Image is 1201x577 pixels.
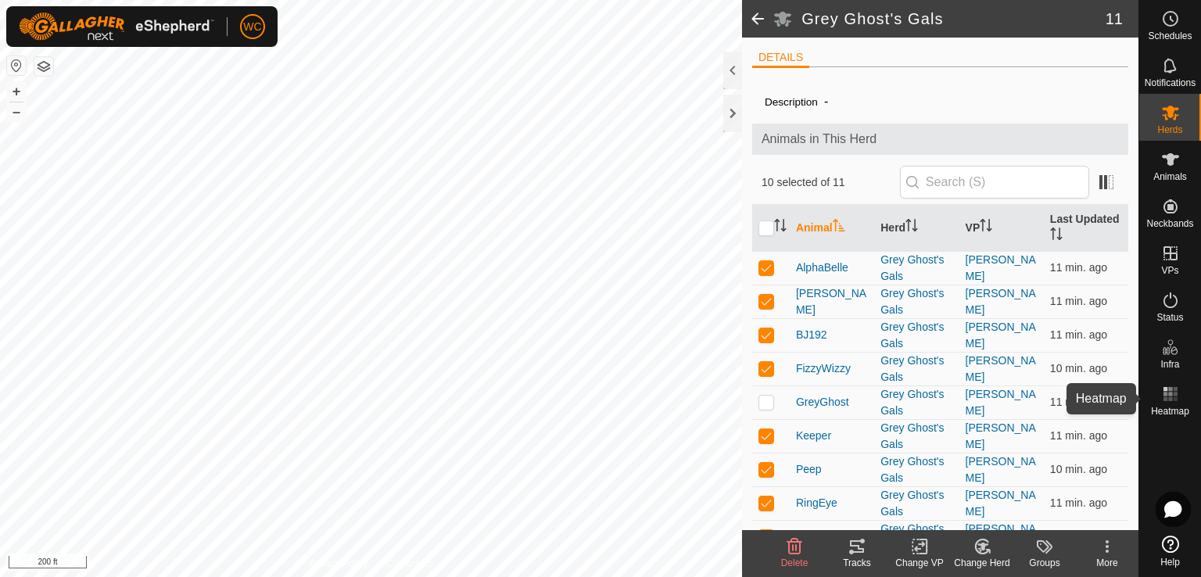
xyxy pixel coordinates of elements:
[796,495,837,511] span: RingEye
[833,221,845,234] p-sorticon: Activate to sort
[1050,230,1063,242] p-sorticon: Activate to sort
[888,556,951,570] div: Change VP
[1151,407,1189,416] span: Heatmap
[7,82,26,101] button: +
[1160,360,1179,369] span: Infra
[818,88,834,114] span: -
[1106,7,1123,30] span: 11
[1044,205,1128,252] th: Last Updated
[951,556,1013,570] div: Change Herd
[966,321,1036,349] a: [PERSON_NAME]
[801,9,1106,28] h2: Grey Ghost's Gals
[1050,496,1107,509] span: Aug 25, 2025, 2:45 PM
[310,557,368,571] a: Privacy Policy
[796,394,849,410] span: GreyGhost
[243,19,261,35] span: WC
[874,205,959,252] th: Herd
[1050,295,1107,307] span: Aug 25, 2025, 2:45 PM
[966,253,1036,282] a: [PERSON_NAME]
[1013,556,1076,570] div: Groups
[1076,556,1138,570] div: More
[796,529,830,545] span: Roanie
[796,461,822,478] span: Peep
[966,489,1036,518] a: [PERSON_NAME]
[781,557,808,568] span: Delete
[826,556,888,570] div: Tracks
[796,260,848,276] span: AlphaBelle
[7,102,26,121] button: –
[900,166,1089,199] input: Search (S)
[1050,463,1107,475] span: Aug 25, 2025, 2:46 PM
[966,455,1036,484] a: [PERSON_NAME]
[19,13,214,41] img: Gallagher Logo
[762,130,1119,149] span: Animals in This Herd
[966,522,1036,551] a: [PERSON_NAME]
[1153,172,1187,181] span: Animals
[1050,429,1107,442] span: Aug 25, 2025, 2:45 PM
[980,221,992,234] p-sorticon: Activate to sort
[880,319,952,352] div: Grey Ghost's Gals
[752,49,809,68] li: DETAILS
[880,420,952,453] div: Grey Ghost's Gals
[765,96,818,108] label: Description
[1050,362,1107,375] span: Aug 25, 2025, 2:46 PM
[796,285,868,318] span: [PERSON_NAME]
[34,57,53,76] button: Map Layers
[966,287,1036,316] a: [PERSON_NAME]
[762,174,900,191] span: 10 selected of 11
[1157,125,1182,134] span: Herds
[1050,261,1107,274] span: Aug 25, 2025, 2:45 PM
[966,388,1036,417] a: [PERSON_NAME]
[1145,78,1196,88] span: Notifications
[796,428,831,444] span: Keeper
[880,521,952,554] div: Grey Ghost's Gals
[880,386,952,419] div: Grey Ghost's Gals
[1156,313,1183,322] span: Status
[790,205,874,252] th: Animal
[966,421,1036,450] a: [PERSON_NAME]
[7,56,26,75] button: Reset Map
[386,557,432,571] a: Contact Us
[880,252,952,285] div: Grey Ghost's Gals
[1139,529,1201,573] a: Help
[1146,219,1193,228] span: Neckbands
[880,285,952,318] div: Grey Ghost's Gals
[880,453,952,486] div: Grey Ghost's Gals
[1050,396,1107,408] span: Aug 25, 2025, 2:45 PM
[880,353,952,385] div: Grey Ghost's Gals
[1050,328,1107,341] span: Aug 25, 2025, 2:45 PM
[959,205,1044,252] th: VP
[880,487,952,520] div: Grey Ghost's Gals
[966,354,1036,383] a: [PERSON_NAME]
[1161,266,1178,275] span: VPs
[796,360,851,377] span: FizzyWizzy
[1160,557,1180,567] span: Help
[1148,31,1192,41] span: Schedules
[905,221,918,234] p-sorticon: Activate to sort
[774,221,787,234] p-sorticon: Activate to sort
[796,327,827,343] span: BJ192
